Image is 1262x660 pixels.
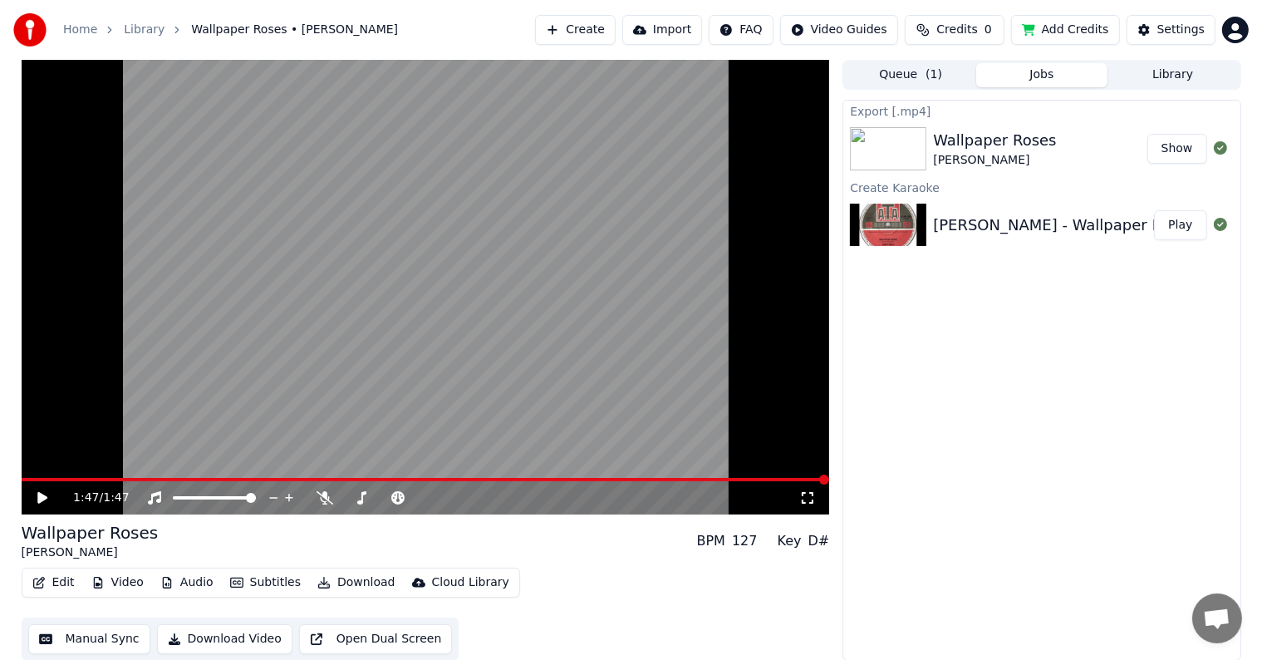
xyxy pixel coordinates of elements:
a: Library [124,22,165,38]
button: Settings [1127,15,1215,45]
img: youka [13,13,47,47]
div: D# [808,531,830,551]
span: Wallpaper Roses • [PERSON_NAME] [191,22,398,38]
button: Download [311,571,402,594]
div: / [73,490,113,506]
div: Settings [1157,22,1205,38]
div: Wallpaper Roses [22,521,159,544]
button: Manual Sync [28,624,150,654]
div: Cloud Library [432,574,509,591]
div: Key [778,531,802,551]
div: [PERSON_NAME] [22,544,159,561]
button: Queue [845,63,976,87]
button: Add Credits [1011,15,1120,45]
div: BPM [697,531,725,551]
nav: breadcrumb [63,22,398,38]
button: Subtitles [223,571,307,594]
button: Audio [154,571,220,594]
span: ( 1 ) [926,66,942,83]
span: 0 [985,22,992,38]
span: Credits [936,22,977,38]
button: Jobs [976,63,1107,87]
button: Credits0 [905,15,1004,45]
a: Home [63,22,97,38]
button: Create [535,15,616,45]
button: Open Dual Screen [299,624,453,654]
div: 127 [732,531,758,551]
button: Play [1154,210,1206,240]
div: Create Karaoke [843,177,1240,197]
div: [PERSON_NAME] [933,152,1056,169]
div: Wallpaper Roses [933,129,1056,152]
button: Video [85,571,150,594]
button: Edit [26,571,81,594]
div: [PERSON_NAME] - Wallpaper Roses [933,214,1196,237]
button: Download Video [157,624,292,654]
button: Import [622,15,702,45]
div: Export [.mp4] [843,101,1240,121]
button: Library [1107,63,1239,87]
button: FAQ [709,15,773,45]
span: 1:47 [73,490,99,506]
span: 1:47 [103,490,129,506]
div: Open chat [1192,594,1242,643]
button: Show [1147,134,1207,164]
button: Video Guides [780,15,898,45]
